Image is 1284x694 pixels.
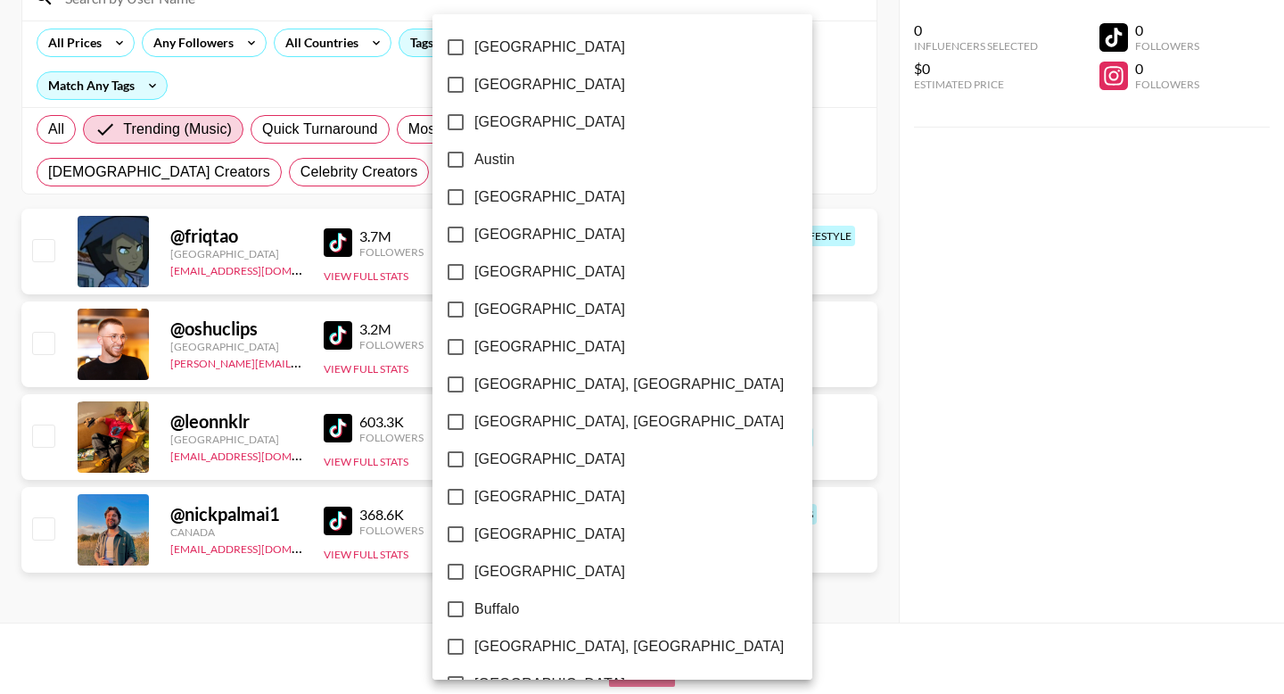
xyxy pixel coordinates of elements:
[474,449,625,470] span: [GEOGRAPHIC_DATA]
[474,224,625,245] span: [GEOGRAPHIC_DATA]
[474,374,784,395] span: [GEOGRAPHIC_DATA], [GEOGRAPHIC_DATA]
[474,599,520,620] span: Buffalo
[474,74,625,95] span: [GEOGRAPHIC_DATA]
[474,261,625,283] span: [GEOGRAPHIC_DATA]
[474,411,784,433] span: [GEOGRAPHIC_DATA], [GEOGRAPHIC_DATA]
[474,636,784,657] span: [GEOGRAPHIC_DATA], [GEOGRAPHIC_DATA]
[474,299,625,320] span: [GEOGRAPHIC_DATA]
[474,112,625,133] span: [GEOGRAPHIC_DATA]
[474,336,625,358] span: [GEOGRAPHIC_DATA]
[474,561,625,582] span: [GEOGRAPHIC_DATA]
[474,524,625,545] span: [GEOGRAPHIC_DATA]
[474,186,625,208] span: [GEOGRAPHIC_DATA]
[474,37,625,58] span: [GEOGRAPHIC_DATA]
[1195,605,1263,673] iframe: Drift Widget Chat Controller
[474,149,514,170] span: Austin
[474,486,625,508] span: [GEOGRAPHIC_DATA]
